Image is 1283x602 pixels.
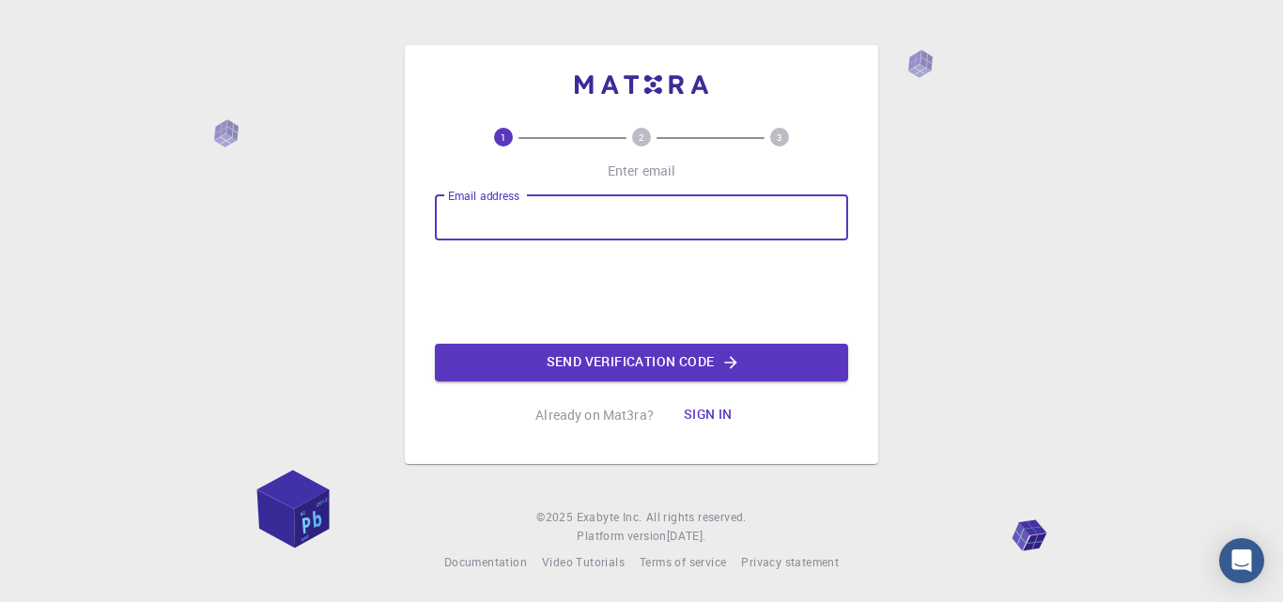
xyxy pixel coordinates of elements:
[1219,538,1264,583] div: Open Intercom Messenger
[667,528,706,543] span: [DATE] .
[444,553,527,572] a: Documentation
[608,162,676,180] p: Enter email
[499,255,784,329] iframe: reCAPTCHA
[777,131,782,144] text: 3
[535,406,654,424] p: Already on Mat3ra?
[639,131,644,144] text: 2
[640,553,726,572] a: Terms of service
[669,396,748,434] button: Sign in
[542,553,625,572] a: Video Tutorials
[448,188,519,204] label: Email address
[501,131,506,144] text: 1
[444,554,527,569] span: Documentation
[435,344,848,381] button: Send verification code
[667,527,706,546] a: [DATE].
[536,508,576,527] span: © 2025
[577,527,666,546] span: Platform version
[741,553,839,572] a: Privacy statement
[646,508,747,527] span: All rights reserved.
[741,554,839,569] span: Privacy statement
[577,509,642,524] span: Exabyte Inc.
[542,554,625,569] span: Video Tutorials
[640,554,726,569] span: Terms of service
[577,508,642,527] a: Exabyte Inc.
